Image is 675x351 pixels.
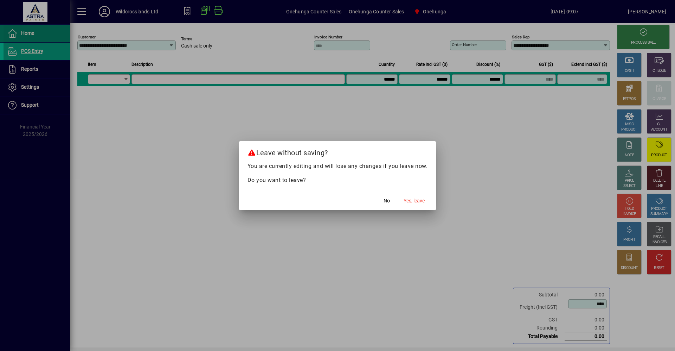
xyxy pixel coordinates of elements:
h2: Leave without saving? [239,141,436,162]
span: No [384,197,390,205]
p: Do you want to leave? [247,176,428,184]
button: No [375,195,398,207]
span: Yes, leave [404,197,425,205]
button: Yes, leave [401,195,427,207]
p: You are currently editing and will lose any changes if you leave now. [247,162,428,170]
